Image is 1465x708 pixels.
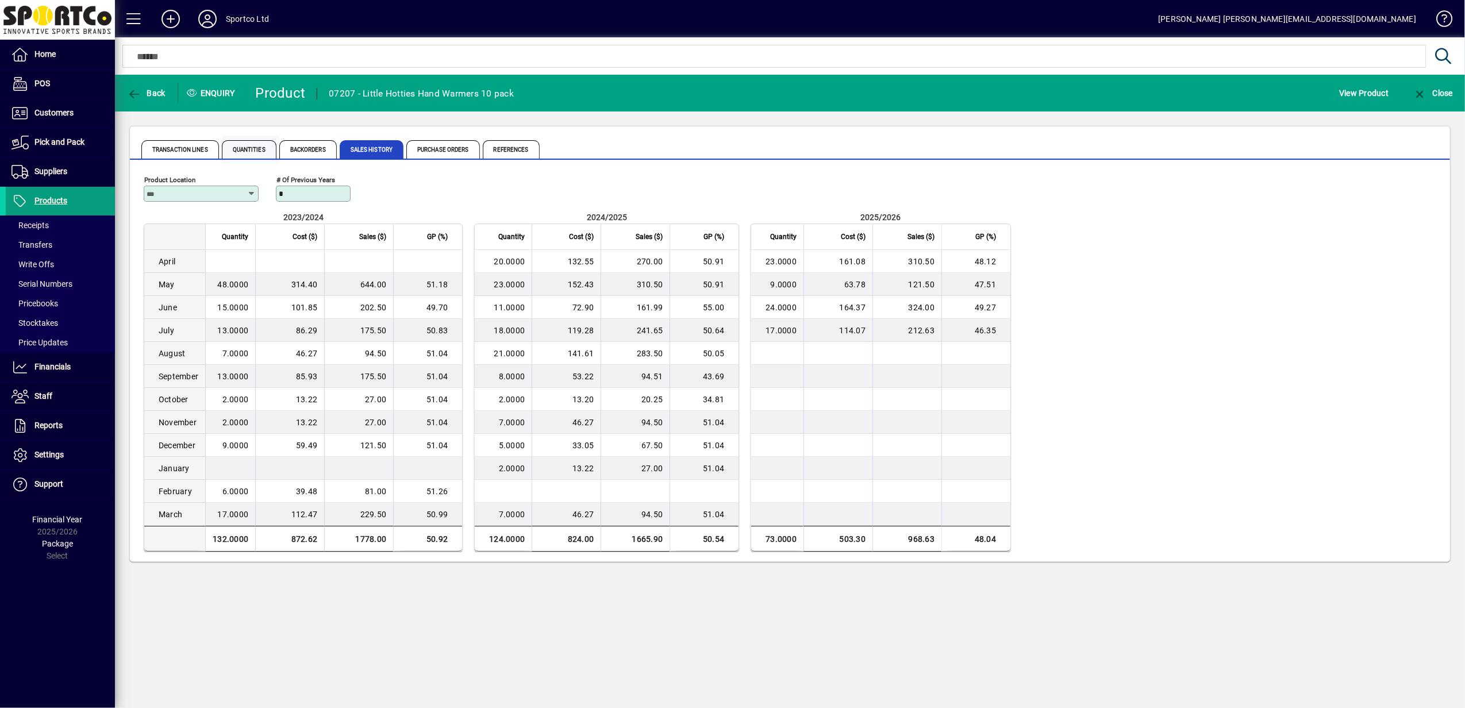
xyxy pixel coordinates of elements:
div: Product [256,84,306,102]
span: 48.0000 [218,280,249,289]
span: 310.50 [637,280,663,289]
span: 50.91 [703,280,724,289]
span: Transaction Lines [141,140,219,159]
span: 81.00 [365,487,386,496]
span: 13.22 [296,395,317,404]
td: January [144,457,205,480]
span: Stocktakes [11,318,58,328]
mat-label: # of previous years [276,176,335,184]
span: 55.00 [703,303,724,312]
a: Pricebooks [6,294,115,313]
span: Sales ($) [908,230,935,243]
span: 86.29 [296,326,317,335]
td: 503.30 [803,526,872,552]
span: Support [34,479,63,488]
a: Reports [6,411,115,440]
span: 6.0000 [222,487,249,496]
td: 48.04 [941,526,1010,552]
span: 49.70 [426,303,448,312]
a: Pick and Pack [6,128,115,157]
span: 72.90 [572,303,594,312]
td: 872.62 [255,526,324,552]
span: 2.0000 [499,395,525,404]
button: Profile [189,9,226,29]
span: 152.43 [568,280,594,289]
td: June [144,296,205,319]
a: Financials [6,353,115,382]
span: 27.00 [365,395,386,404]
span: 13.22 [572,464,594,473]
span: 141.61 [568,349,594,358]
app-page-header-button: Back [115,83,178,103]
a: Stocktakes [6,313,115,333]
span: 2023/2024 [283,213,324,222]
span: 51.18 [426,280,448,289]
td: 1665.90 [601,526,670,552]
span: 67.50 [641,441,663,450]
span: 46.27 [572,418,594,427]
a: Receipts [6,216,115,235]
span: 27.00 [365,418,386,427]
span: 94.50 [365,349,386,358]
td: September [144,365,205,388]
a: Home [6,40,115,69]
span: 23.0000 [766,257,797,266]
span: Backorders [279,140,337,159]
td: 968.63 [872,526,941,552]
span: 50.99 [426,510,448,519]
span: 46.27 [296,349,317,358]
span: 2.0000 [499,464,525,473]
span: 50.05 [703,349,724,358]
td: 132.0000 [205,526,255,552]
span: 119.28 [568,326,594,335]
span: 212.63 [909,326,935,335]
span: Suppliers [34,167,67,176]
span: POS [34,79,50,88]
span: Serial Numbers [11,279,72,288]
a: POS [6,70,115,98]
span: Financial Year [33,515,83,524]
span: Home [34,49,56,59]
span: 15.0000 [218,303,249,312]
span: 20.25 [641,395,663,404]
td: May [144,273,205,296]
span: 21.0000 [494,349,525,358]
span: 161.08 [840,257,866,266]
span: 17.0000 [218,510,249,519]
span: 51.04 [426,418,448,427]
span: 23.0000 [494,280,525,289]
span: Receipts [11,221,49,230]
a: Customers [6,99,115,128]
span: 229.50 [360,510,387,519]
span: 51.04 [426,395,448,404]
span: Cost ($) [841,230,866,243]
div: Sportco Ltd [226,10,269,28]
span: 46.27 [572,510,594,519]
span: 7.0000 [499,510,525,519]
span: 5.0000 [499,441,525,450]
span: Products [34,196,67,205]
span: 644.00 [360,280,387,289]
span: 8.0000 [499,372,525,381]
span: Close [1413,88,1453,98]
span: 59.49 [296,441,317,450]
span: 34.81 [703,395,724,404]
span: Package [42,539,73,548]
span: Back [127,88,166,98]
span: 18.0000 [494,326,525,335]
td: February [144,480,205,503]
span: 51.04 [426,349,448,358]
span: 24.0000 [766,303,797,312]
span: 27.00 [641,464,663,473]
td: October [144,388,205,411]
a: Transfers [6,235,115,255]
div: Enquiry [178,84,247,102]
td: 1778.00 [324,526,393,552]
span: Settings [34,450,64,459]
span: 2.0000 [222,418,249,427]
span: 20.0000 [494,257,525,266]
span: Quantity [498,230,525,243]
span: 11.0000 [494,303,525,312]
td: July [144,319,205,342]
span: 114.07 [840,326,866,335]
